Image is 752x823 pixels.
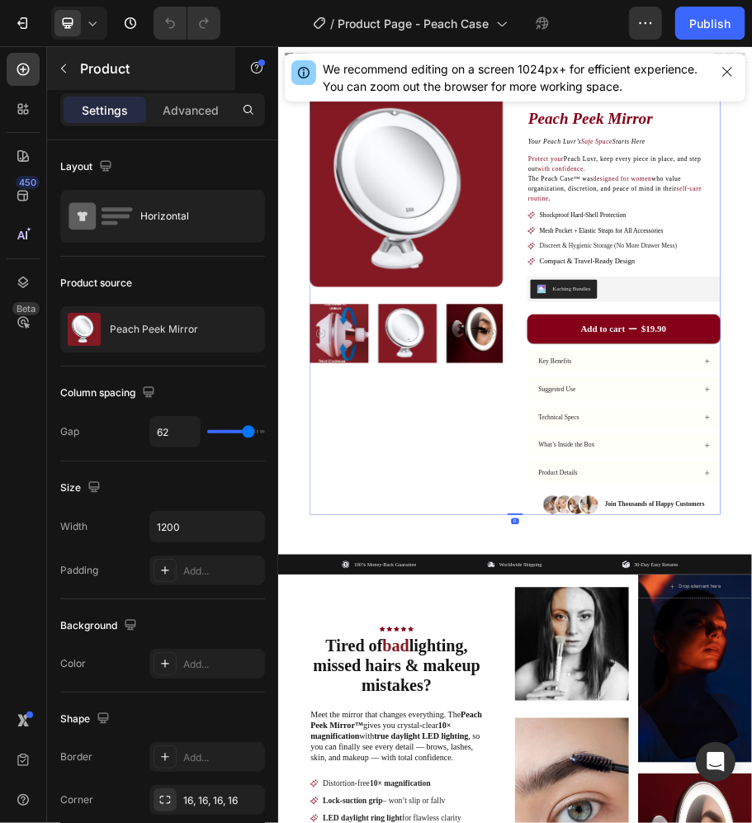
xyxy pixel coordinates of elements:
[544,709,622,726] p: Suggested Use
[12,302,40,315] div: Beta
[150,417,200,447] input: Auto
[574,498,654,515] div: Kaching Bundles
[331,15,335,32] span: /
[60,519,87,534] div: Width
[60,708,113,731] div: Shape
[16,176,40,189] div: 450
[60,563,98,578] div: Padding
[546,441,745,457] span: Compact & Travel-Ready Design
[523,228,597,242] span: Protect your
[183,750,261,765] div: Add...
[68,313,101,346] img: product feature img
[80,59,220,78] p: Product
[60,477,104,499] div: Size
[163,102,219,119] p: Advanced
[675,7,745,40] button: Publish
[638,248,642,263] span: .
[87,77,130,92] div: Product
[150,512,264,542] input: Auto
[183,793,261,808] div: 16, 16, 16, 16
[154,7,220,40] div: Undo/Redo
[60,424,79,439] div: Gap
[696,742,735,782] div: Open Intercom Messenger
[523,192,633,206] i: Your Peach Luvr’s
[565,311,570,325] span: .
[60,156,116,178] div: Layout
[632,579,725,603] div: Add to cart
[60,615,140,637] div: Background
[546,346,727,360] span: Shockproof Hard-Shell Protection
[542,248,638,263] span: with confidence
[527,488,667,527] button: Kaching Bundles
[541,498,560,518] img: KachingBundles.png
[60,750,92,764] div: Border
[183,657,261,672] div: Add...
[110,324,198,335] p: Peach Peek Mirror
[323,60,709,95] div: We recommend editing on a screen 1024px+ for efficient experience. You can zoom out the browser f...
[82,102,128,119] p: Settings
[60,792,93,807] div: Corner
[60,382,158,404] div: Column spacing
[544,768,629,785] p: Technical Specs
[60,276,132,291] div: Product source
[605,102,712,118] p: Rated Excellent 4.9/5
[183,564,261,579] div: Add...
[437,591,456,611] button: Carousel Next Arrow
[60,656,86,671] div: Color
[633,192,698,206] i: Safe Space
[689,15,731,32] div: Publish
[140,197,241,235] div: Horizontal
[338,15,490,32] span: Product Page - Peach Case
[278,46,752,823] iframe: Design area
[544,650,613,668] p: Key Benefits
[523,269,659,283] span: The Peach Case™ was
